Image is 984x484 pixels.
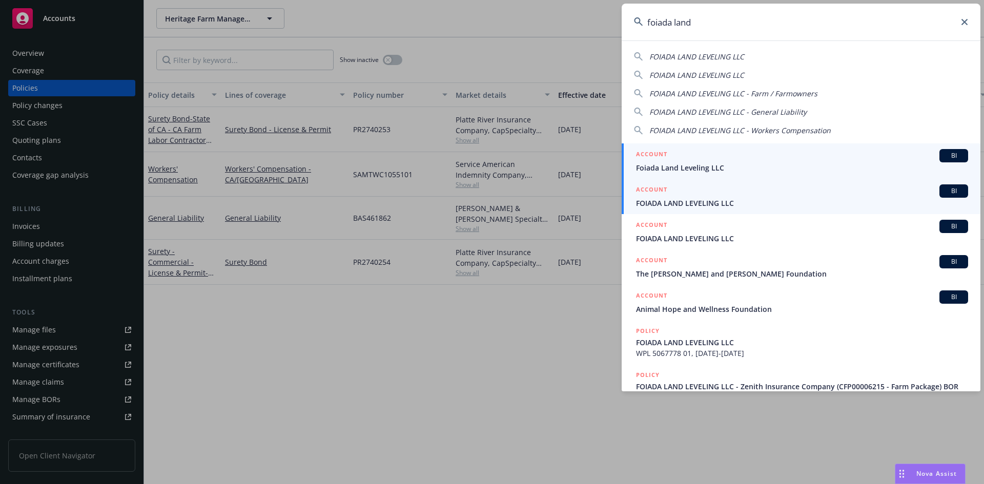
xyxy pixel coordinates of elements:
span: FOIADA LAND LEVELING LLC - General Liability [649,107,807,117]
a: POLICYFOIADA LAND LEVELING LLCWPL 5067778 01, [DATE]-[DATE] [622,320,980,364]
span: BI [944,151,964,160]
a: ACCOUNTBIAnimal Hope and Wellness Foundation [622,285,980,320]
span: BI [944,292,964,302]
span: FOIADA LAND LEVELING LLC [636,198,968,208]
span: BI [944,257,964,266]
span: The [PERSON_NAME] and [PERSON_NAME] Foundation [636,268,968,279]
span: FOIADA LAND LEVELING LLC - Workers Compensation [649,125,831,135]
span: BI [944,222,964,231]
span: FOIADA LAND LEVELING LLC [636,337,968,348]
span: FOIADA LAND LEVELING LLC - Farm / Farmowners [649,89,817,98]
h5: ACCOUNT [636,184,667,197]
button: Nova Assist [895,464,966,484]
span: Foiada Land Leveling LLC [636,162,968,173]
span: BI [944,186,964,196]
input: Search... [622,4,980,40]
h5: POLICY [636,326,660,336]
h5: POLICY [636,370,660,380]
h5: ACCOUNT [636,149,667,161]
span: Nova Assist [916,469,957,478]
h5: ACCOUNT [636,290,667,303]
a: POLICYFOIADA LAND LEVELING LLC - Zenith Insurance Company (CFP00006215 - Farm Package) BOR Letter [622,364,980,419]
h5: ACCOUNT [636,255,667,267]
span: FOIADA LAND LEVELING LLC [649,70,744,80]
span: FOIADA LAND LEVELING LLC [649,52,744,61]
span: WPL 5067778 01, [DATE]-[DATE] [636,348,968,359]
h5: ACCOUNT [636,220,667,232]
a: ACCOUNTBIFOIADA LAND LEVELING LLC [622,179,980,214]
a: ACCOUNTBIFOIADA LAND LEVELING LLC [622,214,980,249]
a: ACCOUNTBIFoiada Land Leveling LLC [622,143,980,179]
div: Drag to move [895,464,908,483]
a: ACCOUNTBIThe [PERSON_NAME] and [PERSON_NAME] Foundation [622,249,980,285]
span: FOIADA LAND LEVELING LLC [636,233,968,244]
span: FOIADA LAND LEVELING LLC - Zenith Insurance Company (CFP00006215 - Farm Package) BOR Letter [636,381,968,403]
span: Animal Hope and Wellness Foundation [636,304,968,314]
